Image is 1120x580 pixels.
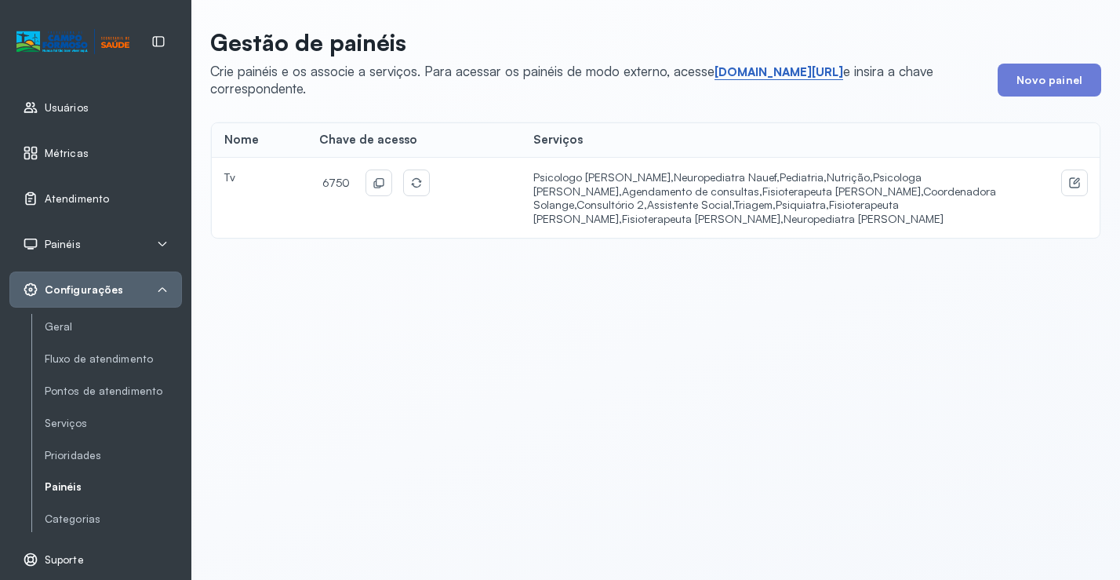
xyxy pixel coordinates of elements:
[780,170,827,184] span: Pediatria,
[827,170,873,184] span: Nutrição,
[45,320,182,334] a: Geral
[23,100,169,115] a: Usuários
[45,192,109,206] span: Atendimento
[45,317,182,337] a: Geral
[45,101,89,115] span: Usuários
[45,283,123,297] span: Configurações
[762,184,923,198] span: Fisioterapeuta [PERSON_NAME],
[45,513,182,526] a: Categorias
[622,212,784,225] span: Fisioterapeuta [PERSON_NAME],
[533,170,922,198] span: Psicologa [PERSON_NAME],
[45,238,81,251] span: Painéis
[45,414,182,433] a: Serviços
[45,352,182,366] a: Fluxo de atendimento
[45,417,182,430] a: Serviços
[45,381,182,401] a: Pontos de atendimento
[533,184,996,212] span: Coordenadora Solange,
[533,198,899,225] span: Fisioterapeuta [PERSON_NAME],
[998,64,1101,97] button: Novo painel
[622,184,762,198] span: Agendamento de consultas,
[224,170,235,184] span: Tv
[45,449,182,462] a: Prioridades
[576,198,647,211] span: Consultório 2,
[776,198,829,211] span: Psiquiatra,
[647,198,734,211] span: Assistente Social,
[224,133,294,148] div: Nome
[45,385,182,398] a: Pontos de atendimento
[210,28,985,57] p: Gestão de painéis
[45,509,182,529] a: Categorias
[45,147,89,160] span: Métricas
[16,29,129,55] img: Logotipo do estabelecimento
[45,349,182,369] a: Fluxo de atendimento
[734,198,776,211] span: Triagem,
[23,191,169,206] a: Atendimento
[45,480,182,494] a: Painéis
[23,145,169,161] a: Métricas
[319,173,355,193] span: 6750
[45,477,182,497] a: Painéis
[210,63,933,97] span: Crie painéis e os associe a serviços. Para acessar os painéis de modo externo, acesse e insira a ...
[533,133,1007,148] div: Serviços
[45,446,182,465] a: Prioridades
[674,170,780,184] span: Neuropediatra Nauef,
[784,212,944,225] span: Neuropediatra [PERSON_NAME]
[319,133,508,148] div: Chave de acesso
[715,64,843,80] a: [DOMAIN_NAME][URL]
[533,170,674,184] span: Psicologo [PERSON_NAME],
